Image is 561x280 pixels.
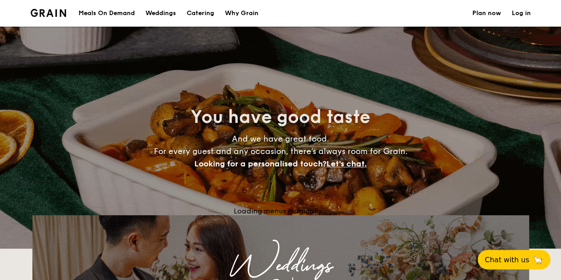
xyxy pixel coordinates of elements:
span: Let's chat. [326,159,367,169]
span: Looking for a personalised touch? [194,159,326,169]
button: Chat with us🦙 [478,250,550,269]
span: 🦙 [533,255,543,265]
span: You have good taste [191,106,370,128]
a: Logotype [31,9,67,17]
span: Chat with us [485,256,529,264]
div: Weddings [110,258,451,274]
div: Loading menus magically... [32,207,529,215]
span: And we have great food. For every guest and any occasion, there’s always room for Grain. [154,134,408,169]
img: Grain [31,9,67,17]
